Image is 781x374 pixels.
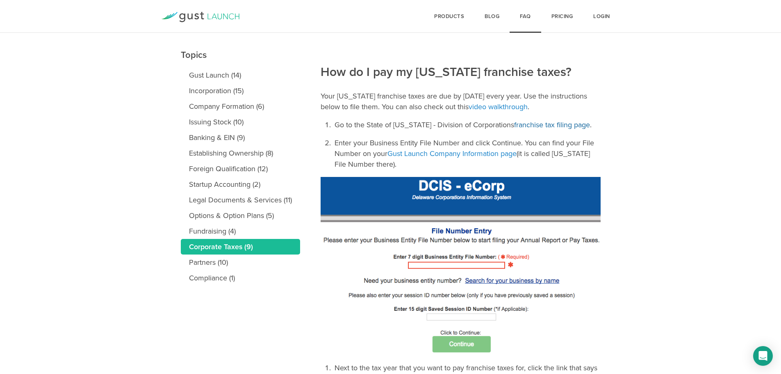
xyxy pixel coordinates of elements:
a: video walkthrough [469,102,528,111]
a: Establishing Ownership (8) [181,145,300,161]
a: Foreign Qualification (12) [181,161,300,177]
a: Corporate Taxes (9) [181,239,300,255]
a: Gust Launch (14) [181,67,300,83]
a: Company Formation (6) [181,99,300,114]
a: Partners (10) [181,255,300,270]
a: Issuing Stock (10) [181,114,300,130]
p: Enter your Business Entity File Number and click Continue. You can find your File Number on your ... [335,138,601,170]
p: Your [US_STATE] franchise taxes are due by [DATE] every year. Use the instructions below to file ... [321,91,601,112]
img: how-do-i-pay-my-delaware-franchise-taxes-img1-c0629dc14113c7d3e8aaff4525be3bfbeed0a867b03b1cace01... [321,177,601,355]
a: Compliance (1) [181,270,300,286]
a: Fundraising (4) [181,223,300,239]
p: Go to the State of [US_STATE] - Division of Corporations . [335,119,601,130]
a: franchise tax filing page [514,120,590,129]
a: Legal Documents & Services (11) [181,192,300,208]
a: Banking & EIN (9) [181,130,300,145]
h2: How do I pay my [US_STATE] franchise taxes? [321,9,601,80]
div: Open Intercom Messenger [753,346,773,366]
a: Incorporation (15) [181,83,300,99]
a: Startup Accounting (2) [181,177,300,192]
a: Gust Launch Company Information page [387,149,517,158]
a: Options & Option Plans (5) [181,208,300,223]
